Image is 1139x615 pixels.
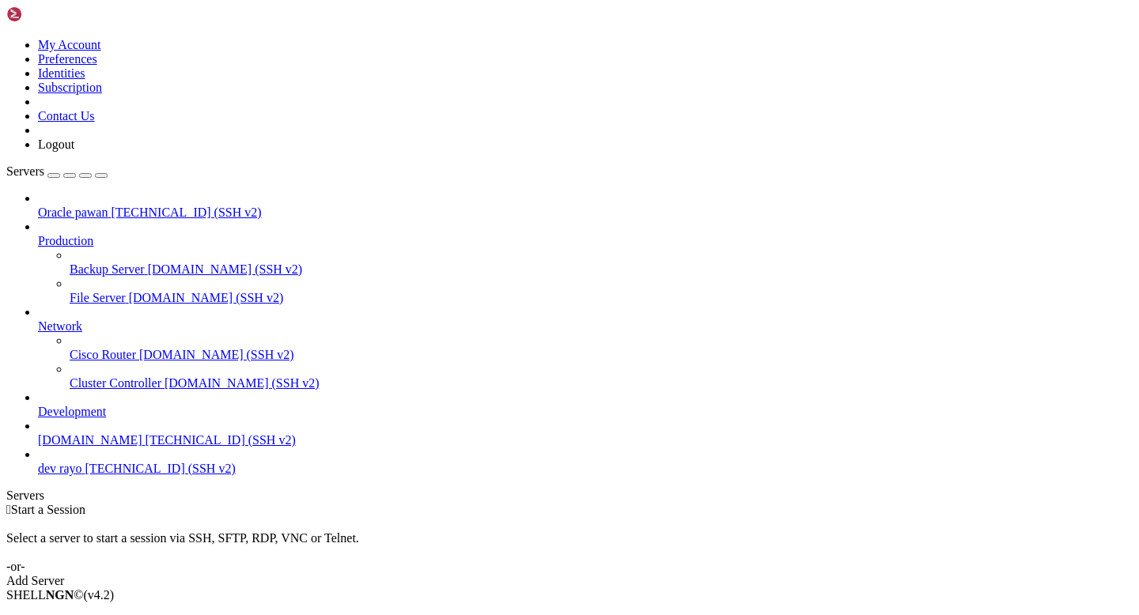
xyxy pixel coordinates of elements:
span: [DOMAIN_NAME] (SSH v2) [129,291,284,304]
span: Start a Session [11,503,85,516]
a: Cluster Controller [DOMAIN_NAME] (SSH v2) [70,376,1133,391]
span: dev rayo [38,462,82,475]
img: Shellngn [6,6,97,22]
li: [DOMAIN_NAME] [TECHNICAL_ID] (SSH v2) [38,419,1133,447]
span: [TECHNICAL_ID] (SSH v2) [111,206,261,219]
span: [DOMAIN_NAME] (SSH v2) [139,348,294,361]
a: Preferences [38,52,97,66]
li: Network [38,305,1133,391]
span: [TECHNICAL_ID] (SSH v2) [146,433,296,447]
a: My Account [38,38,101,51]
a: Oracle pawan [TECHNICAL_ID] (SSH v2) [38,206,1133,220]
a: Logout [38,138,74,151]
a: Servers [6,164,108,178]
span: [DOMAIN_NAME] (SSH v2) [165,376,320,390]
a: Identities [38,66,85,80]
li: dev rayo [TECHNICAL_ID] (SSH v2) [38,447,1133,476]
div: Select a server to start a session via SSH, SFTP, RDP, VNC or Telnet. -or- [6,517,1133,574]
li: Production [38,220,1133,305]
a: Network [38,319,1133,334]
span: Backup Server [70,262,145,276]
span: Cisco Router [70,348,136,361]
div: Servers [6,489,1133,503]
span: Production [38,234,93,247]
li: Cluster Controller [DOMAIN_NAME] (SSH v2) [70,362,1133,391]
span: Oracle pawan [38,206,108,219]
a: Subscription [38,81,102,94]
span: [DOMAIN_NAME] (SSH v2) [148,262,303,276]
span: Development [38,405,106,418]
span: SHELL © [6,588,114,602]
li: File Server [DOMAIN_NAME] (SSH v2) [70,277,1133,305]
span: Network [38,319,82,333]
li: Oracle pawan [TECHNICAL_ID] (SSH v2) [38,191,1133,220]
span: File Server [70,291,126,304]
a: Cisco Router [DOMAIN_NAME] (SSH v2) [70,348,1133,362]
a: Development [38,405,1133,419]
span:  [6,503,11,516]
a: File Server [DOMAIN_NAME] (SSH v2) [70,291,1133,305]
span: Cluster Controller [70,376,161,390]
li: Cisco Router [DOMAIN_NAME] (SSH v2) [70,334,1133,362]
div: Add Server [6,574,1133,588]
li: Development [38,391,1133,419]
span: [DOMAIN_NAME] [38,433,142,447]
span: 4.2.0 [84,588,115,602]
a: Contact Us [38,109,95,123]
b: NGN [46,588,74,602]
li: Backup Server [DOMAIN_NAME] (SSH v2) [70,248,1133,277]
a: dev rayo [TECHNICAL_ID] (SSH v2) [38,462,1133,476]
span: [TECHNICAL_ID] (SSH v2) [85,462,236,475]
span: Servers [6,164,44,178]
a: Production [38,234,1133,248]
a: [DOMAIN_NAME] [TECHNICAL_ID] (SSH v2) [38,433,1133,447]
a: Backup Server [DOMAIN_NAME] (SSH v2) [70,262,1133,277]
